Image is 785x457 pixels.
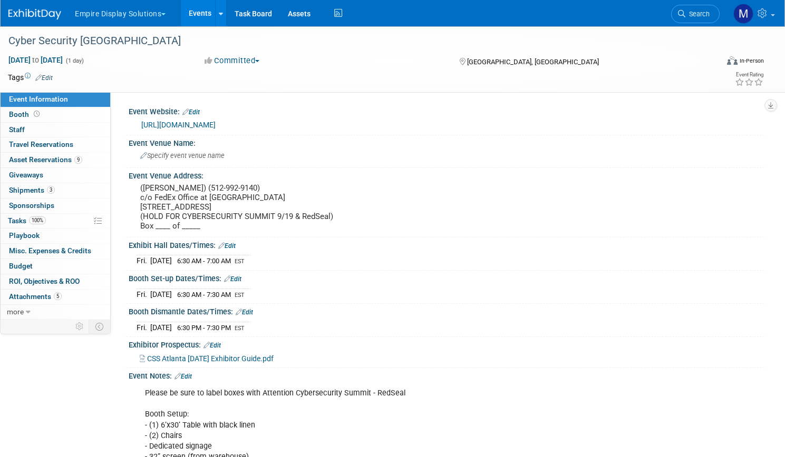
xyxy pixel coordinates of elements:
[65,57,84,64] span: (1 day)
[1,123,110,137] a: Staff
[671,5,720,23] a: Search
[9,246,91,255] span: Misc. Expenses & Credits
[177,257,231,265] span: 6:30 AM - 7:00 AM
[651,55,764,71] div: Event Format
[74,156,82,164] span: 9
[8,55,63,65] span: [DATE] [DATE]
[177,291,231,299] span: 6:30 AM - 7:30 AM
[727,56,738,65] img: Format-Inperson.png
[31,56,41,64] span: to
[236,309,253,316] a: Edit
[467,58,599,66] span: [GEOGRAPHIC_DATA], [GEOGRAPHIC_DATA]
[9,292,62,301] span: Attachments
[29,216,46,224] span: 100%
[35,74,53,82] a: Edit
[8,72,53,83] td: Tags
[147,354,274,363] span: CSS Atlanta [DATE] Exhibitor Guide.pdf
[129,368,764,382] div: Event Notes:
[8,9,61,19] img: ExhibitDay
[129,135,764,148] div: Event Venue Name:
[137,322,150,333] td: Fri.
[224,275,241,283] a: Edit
[129,271,764,284] div: Booth Set-up Dates/Times:
[8,216,46,225] span: Tasks
[685,10,710,18] span: Search
[177,324,231,332] span: 6:30 PM - 7:30 PM
[735,72,763,77] div: Event Rating
[129,168,764,181] div: Event Venue Address:
[235,258,245,265] span: EST
[9,155,82,164] span: Asset Reservations
[1,305,110,320] a: more
[175,373,192,380] a: Edit
[9,171,43,179] span: Giveaways
[182,108,200,116] a: Edit
[9,110,42,118] span: Booth
[1,228,110,243] a: Playbook
[9,125,25,134] span: Staff
[1,153,110,167] a: Asset Reservations9
[739,57,764,65] div: In-Person
[141,121,216,129] a: [URL][DOMAIN_NAME]
[140,152,225,160] span: Specify event venue name
[1,290,110,304] a: Attachments5
[1,107,110,122] a: Booth
[1,274,110,289] a: ROI, Objectives & ROO
[1,92,110,107] a: Event Information
[201,55,264,66] button: Committed
[150,322,172,333] td: [DATE]
[1,168,110,183] a: Giveaways
[1,244,110,259] a: Misc. Expenses & Credits
[137,255,150,266] td: Fri.
[235,325,245,332] span: EST
[47,186,55,194] span: 3
[9,140,73,148] span: Travel Reservations
[733,4,753,24] img: Matt h
[9,201,54,210] span: Sponsorships
[9,186,55,194] span: Shipments
[140,183,382,231] pre: ([PERSON_NAME]) (512-992-9140) c/o FedEx Office at [GEOGRAPHIC_DATA] [STREET_ADDRESS] (HOLD FOR C...
[9,277,80,285] span: ROI, Objectives & ROO
[129,104,764,117] div: Event Website:
[218,242,236,250] a: Edit
[71,320,89,333] td: Personalize Event Tab Strip
[150,289,172,300] td: [DATE]
[1,259,110,274] a: Budget
[5,32,700,51] div: Cyber Security [GEOGRAPHIC_DATA]
[7,307,24,316] span: more
[1,198,110,213] a: Sponsorships
[203,342,221,349] a: Edit
[54,292,62,300] span: 5
[129,337,764,351] div: Exhibitor Prospectus:
[235,292,245,299] span: EST
[1,137,110,152] a: Travel Reservations
[1,214,110,228] a: Tasks100%
[9,262,33,270] span: Budget
[137,289,150,300] td: Fri.
[129,304,764,317] div: Booth Dismantle Dates/Times:
[1,183,110,198] a: Shipments3
[150,255,172,266] td: [DATE]
[32,110,42,118] span: Booth not reserved yet
[140,354,274,363] a: CSS Atlanta [DATE] Exhibitor Guide.pdf
[9,95,68,103] span: Event Information
[129,237,764,251] div: Exhibit Hall Dates/Times:
[9,231,40,240] span: Playbook
[89,320,111,333] td: Toggle Event Tabs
